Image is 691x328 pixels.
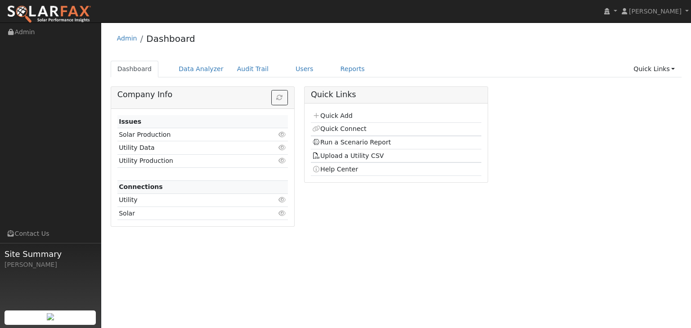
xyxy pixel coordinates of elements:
i: Click to view [278,197,287,203]
a: Help Center [312,166,358,173]
h5: Quick Links [311,90,481,99]
span: [PERSON_NAME] [629,8,682,15]
a: Data Analyzer [172,61,230,77]
i: Click to view [278,157,287,164]
a: Users [289,61,320,77]
a: Dashboard [111,61,159,77]
h5: Company Info [117,90,288,99]
img: SolarFax [7,5,91,24]
td: Utility Data [117,141,260,154]
td: Utility [117,193,260,207]
a: Quick Add [312,112,352,119]
a: Dashboard [146,33,195,44]
a: Run a Scenario Report [312,139,391,146]
a: Admin [117,35,137,42]
a: Quick Connect [312,125,366,132]
i: Click to view [278,144,287,151]
img: retrieve [47,313,54,320]
td: Solar [117,207,260,220]
i: Click to view [278,210,287,216]
a: Reports [334,61,372,77]
a: Audit Trail [230,61,275,77]
strong: Issues [119,118,141,125]
i: Click to view [278,131,287,138]
a: Quick Links [627,61,682,77]
td: Utility Production [117,154,260,167]
strong: Connections [119,183,163,190]
a: Upload a Utility CSV [312,152,384,159]
div: [PERSON_NAME] [4,260,96,270]
td: Solar Production [117,128,260,141]
span: Site Summary [4,248,96,260]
